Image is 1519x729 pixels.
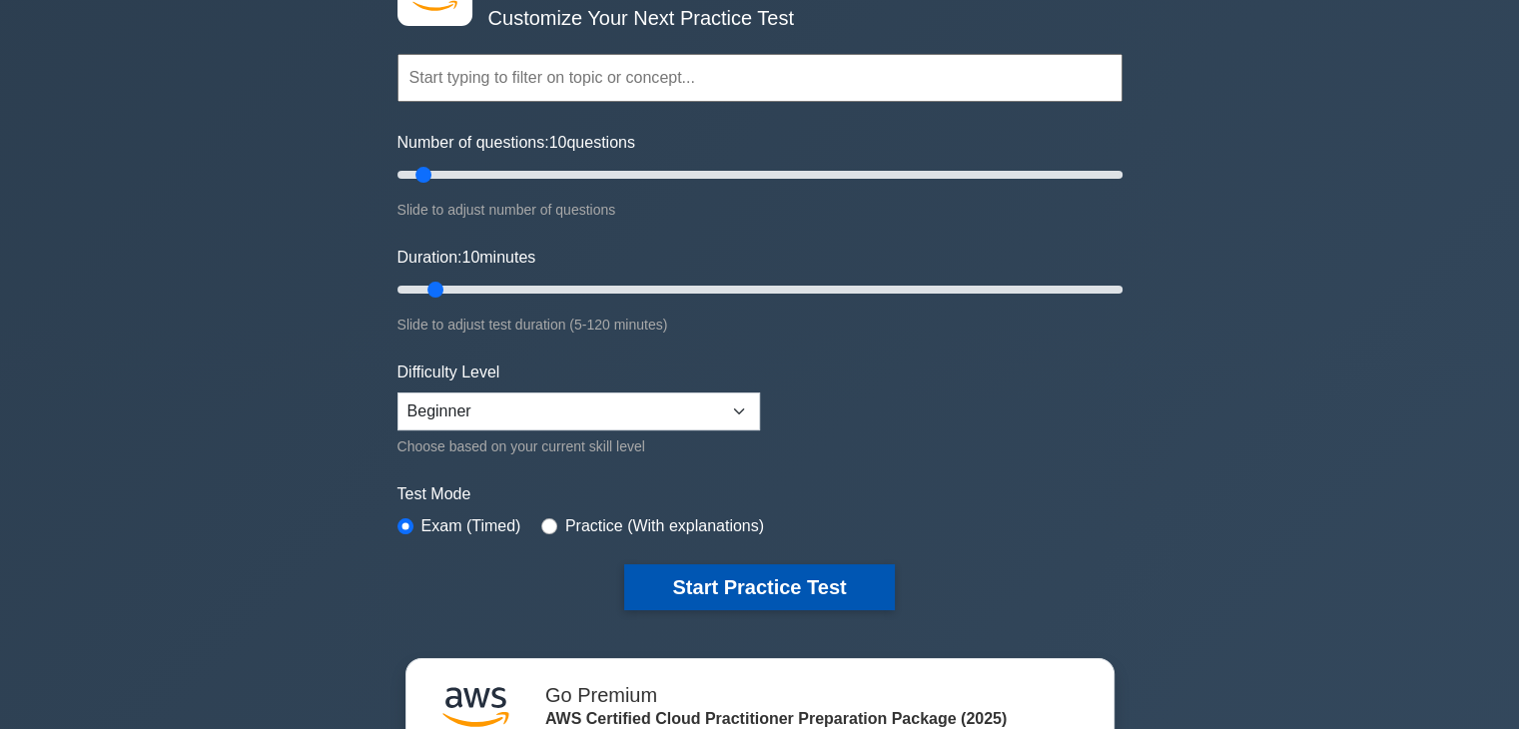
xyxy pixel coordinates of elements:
label: Exam (Timed) [421,514,521,538]
button: Start Practice Test [624,564,894,610]
div: Slide to adjust test duration (5-120 minutes) [397,313,1123,337]
div: Slide to adjust number of questions [397,198,1123,222]
label: Practice (With explanations) [565,514,764,538]
label: Duration: minutes [397,246,536,270]
span: 10 [461,249,479,266]
input: Start typing to filter on topic or concept... [397,54,1123,102]
label: Test Mode [397,482,1123,506]
div: Choose based on your current skill level [397,434,760,458]
label: Difficulty Level [397,361,500,384]
span: 10 [549,134,567,151]
label: Number of questions: questions [397,131,635,155]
